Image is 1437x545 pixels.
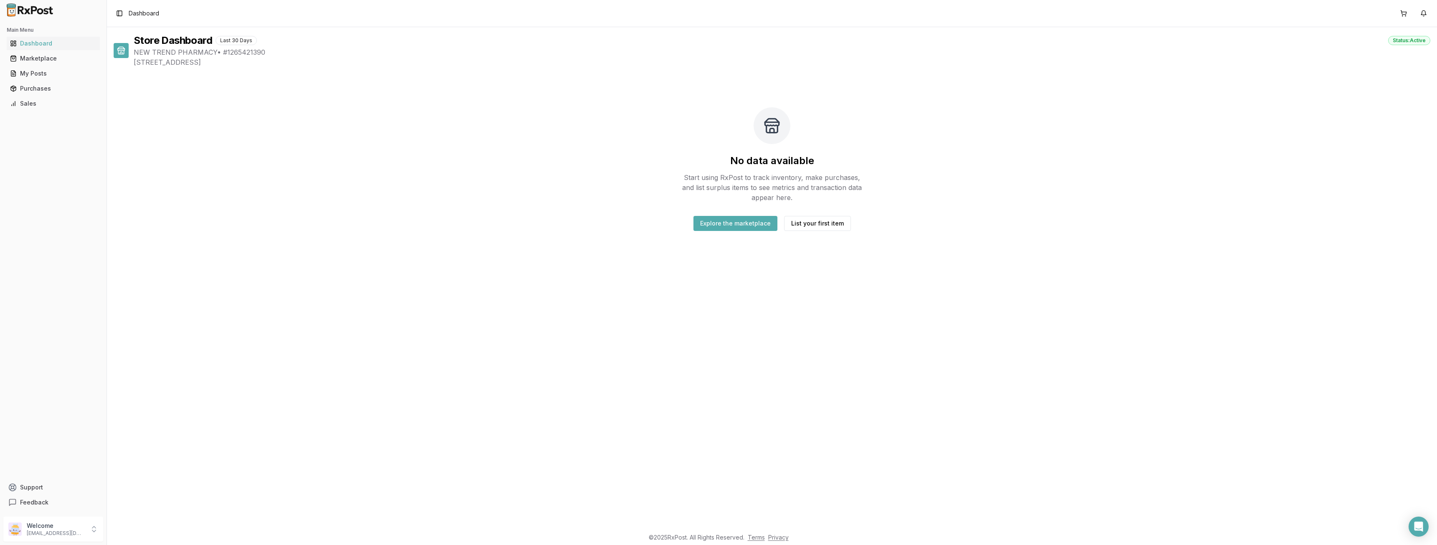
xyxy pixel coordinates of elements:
[693,216,777,231] button: Explore the marketplace
[27,530,85,537] p: [EMAIL_ADDRESS][DOMAIN_NAME]
[129,9,159,18] span: Dashboard
[1409,517,1429,537] div: Open Intercom Messenger
[20,498,48,507] span: Feedback
[748,534,765,541] a: Terms
[3,37,103,50] button: Dashboard
[784,216,851,231] button: List your first item
[7,96,100,111] a: Sales
[3,495,103,510] button: Feedback
[3,82,103,95] button: Purchases
[7,66,100,81] a: My Posts
[134,57,1430,67] span: [STREET_ADDRESS]
[27,522,85,530] p: Welcome
[8,522,22,536] img: User avatar
[7,27,100,33] h2: Main Menu
[768,534,789,541] a: Privacy
[7,51,100,66] a: Marketplace
[10,99,96,108] div: Sales
[134,47,1430,57] span: NEW TREND PHARMACY • # 1265421390
[10,69,96,78] div: My Posts
[3,67,103,80] button: My Posts
[730,154,814,167] h2: No data available
[3,480,103,495] button: Support
[10,84,96,93] div: Purchases
[129,9,159,18] nav: breadcrumb
[3,3,57,17] img: RxPost Logo
[134,34,212,47] h1: Store Dashboard
[7,36,100,51] a: Dashboard
[10,54,96,63] div: Marketplace
[3,97,103,110] button: Sales
[7,81,100,96] a: Purchases
[3,52,103,65] button: Marketplace
[216,36,257,45] div: Last 30 Days
[10,39,96,48] div: Dashboard
[1388,36,1430,45] div: Status: Active
[678,172,866,203] p: Start using RxPost to track inventory, make purchases, and list surplus items to see metrics and ...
